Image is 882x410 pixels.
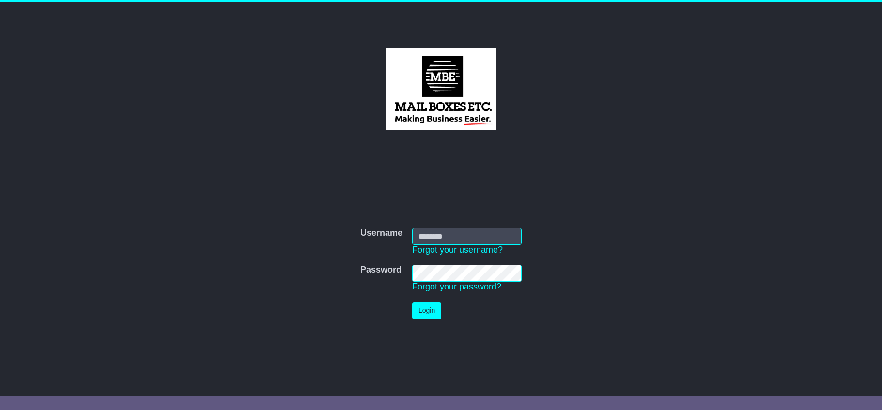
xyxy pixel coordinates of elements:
[412,302,441,319] button: Login
[386,48,496,130] img: MBE Brisbane CBD
[412,282,501,291] a: Forgot your password?
[360,265,402,275] label: Password
[360,228,402,239] label: Username
[412,245,503,255] a: Forgot your username?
